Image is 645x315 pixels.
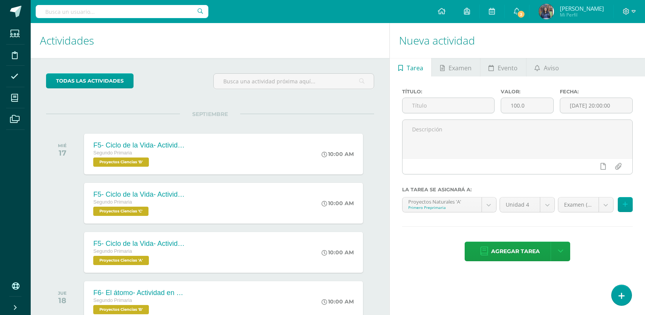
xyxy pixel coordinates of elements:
[564,197,593,212] span: Examen (30.0pts)
[544,59,559,77] span: Aviso
[560,89,633,94] label: Fecha:
[93,298,132,303] span: Segundo Primaria
[322,151,354,157] div: 10:00 AM
[322,249,354,256] div: 10:00 AM
[322,298,354,305] div: 10:00 AM
[93,256,149,265] span: Proyectos Ciencias 'A'
[93,150,132,156] span: Segundo Primaria
[500,197,554,212] a: Unidad 4
[58,290,67,296] div: JUE
[93,305,149,314] span: Proyectos Ciencias 'B'
[58,148,67,157] div: 17
[539,4,554,19] img: 97de3abe636775f55b96517d7f939dce.png
[526,58,567,76] a: Aviso
[408,197,476,205] div: Proyectos Naturales 'A'
[322,200,354,207] div: 10:00 AM
[491,242,540,261] span: Agregar tarea
[93,207,148,216] span: Proyectos Ciencias 'C'
[402,89,495,94] label: Título:
[449,59,472,77] span: Examen
[93,141,185,149] div: F5- Ciclo de la Vida- Actividad en Clase
[93,191,185,199] div: F5- Ciclo de la Vida- Actividad en Clase
[93,249,132,254] span: Segundo Primaria
[46,73,134,88] a: todas las Actividades
[402,187,633,192] label: La tarea se asignará a:
[58,296,67,305] div: 18
[558,197,613,212] a: Examen (30.0pts)
[36,5,208,18] input: Busca un usuario...
[214,74,374,89] input: Busca una actividad próxima aquí...
[93,199,132,205] span: Segundo Primaria
[93,157,149,167] span: Proyectos Ciencias 'B'
[390,58,431,76] a: Tarea
[560,5,604,12] span: [PERSON_NAME]
[408,205,476,210] div: Primero Preprimaria
[501,89,554,94] label: Valor:
[432,58,480,76] a: Examen
[93,240,185,248] div: F5- Ciclo de la Vida- Actividad en Clase
[180,111,240,118] span: SEPTIEMBRE
[560,98,632,113] input: Fecha de entrega
[58,143,67,148] div: MIÉ
[93,289,185,297] div: F6- El átomo- Actividad en Clase-
[480,58,526,76] a: Evento
[517,10,525,18] span: 3
[506,197,534,212] span: Unidad 4
[498,59,518,77] span: Evento
[403,197,496,212] a: Proyectos Naturales 'A'Primero Preprimaria
[501,98,553,113] input: Puntos máximos
[40,23,380,58] h1: Actividades
[560,12,604,18] span: Mi Perfil
[407,59,423,77] span: Tarea
[399,23,636,58] h1: Nueva actividad
[403,98,494,113] input: Título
